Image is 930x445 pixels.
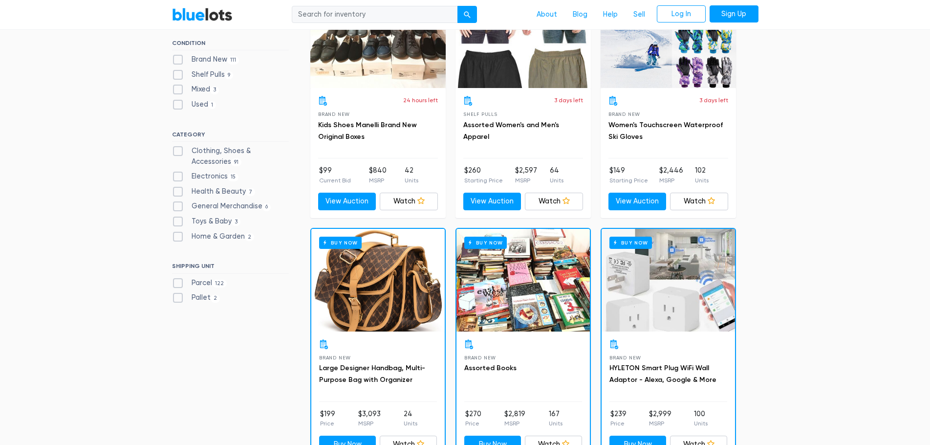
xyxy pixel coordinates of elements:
[318,193,376,210] a: View Auction
[699,96,728,105] p: 3 days left
[172,171,239,182] label: Electronics
[554,96,583,105] p: 3 days left
[464,355,496,360] span: Brand New
[172,292,220,303] label: Pallet
[211,295,220,303] span: 2
[319,176,351,185] p: Current Bid
[172,131,289,142] h6: CATEGORY
[649,409,671,428] li: $2,999
[610,419,627,428] p: Price
[403,96,438,105] p: 24 hours left
[380,193,438,210] a: Watch
[405,165,418,185] li: 42
[610,409,627,428] li: $239
[609,165,648,185] li: $149
[212,280,227,288] span: 122
[464,165,503,185] li: $260
[649,419,671,428] p: MSRP
[550,165,563,185] li: 64
[608,111,640,117] span: Brand New
[172,69,234,80] label: Shelf Pulls
[657,5,706,23] a: Log In
[404,409,417,428] li: 24
[515,165,537,185] li: $2,597
[228,173,239,181] span: 15
[246,188,256,196] span: 7
[465,409,481,428] li: $270
[404,419,417,428] p: Units
[319,364,425,384] a: Large Designer Handbag, Multi-Purpose Bag with Organizer
[319,237,362,249] h6: Buy Now
[694,409,708,428] li: 100
[311,229,445,332] a: Buy Now
[172,216,241,227] label: Toys & Baby
[602,229,735,332] a: Buy Now
[504,409,525,428] li: $2,819
[208,101,216,109] span: 1
[172,84,219,95] label: Mixed
[172,7,233,22] a: BlueLots
[318,111,350,117] span: Brand New
[172,99,216,110] label: Used
[231,158,242,166] span: 91
[232,218,241,226] span: 3
[172,231,255,242] label: Home & Garden
[319,355,351,360] span: Brand New
[320,409,335,428] li: $199
[515,176,537,185] p: MSRP
[358,419,381,428] p: MSRP
[463,193,521,210] a: View Auction
[172,146,289,167] label: Clothing, Shoes & Accessories
[549,409,562,428] li: 167
[504,419,525,428] p: MSRP
[245,233,255,241] span: 2
[670,193,728,210] a: Watch
[405,176,418,185] p: Units
[608,193,667,210] a: View Auction
[609,176,648,185] p: Starting Price
[609,355,641,360] span: Brand New
[358,409,381,428] li: $3,093
[463,121,559,141] a: Assorted Women's and Men's Apparel
[550,176,563,185] p: Units
[172,201,271,212] label: General Merchandise
[464,176,503,185] p: Starting Price
[710,5,758,23] a: Sign Up
[609,237,652,249] h6: Buy Now
[225,71,234,79] span: 9
[262,203,271,211] span: 6
[565,5,595,24] a: Blog
[227,56,239,64] span: 111
[369,165,387,185] li: $840
[172,186,256,197] label: Health & Beauty
[525,193,583,210] a: Watch
[320,419,335,428] p: Price
[695,165,709,185] li: 102
[659,176,683,185] p: MSRP
[464,237,507,249] h6: Buy Now
[608,121,723,141] a: Women's Touchscreen Waterproof Ski Gloves
[172,40,289,50] h6: CONDITION
[626,5,653,24] a: Sell
[609,364,716,384] a: HYLETON Smart Plug WiFi Wall Adaptor - Alexa, Google & More
[465,419,481,428] p: Price
[292,6,458,23] input: Search for inventory
[369,176,387,185] p: MSRP
[172,278,227,289] label: Parcel
[319,165,351,185] li: $99
[694,419,708,428] p: Units
[549,419,562,428] p: Units
[695,176,709,185] p: Units
[210,87,219,94] span: 3
[464,364,517,372] a: Assorted Books
[318,121,417,141] a: Kids Shoes Manelli Brand New Original Boxes
[172,263,289,273] h6: SHIPPING UNIT
[529,5,565,24] a: About
[463,111,497,117] span: Shelf Pulls
[172,54,239,65] label: Brand New
[659,165,683,185] li: $2,446
[456,229,590,332] a: Buy Now
[595,5,626,24] a: Help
